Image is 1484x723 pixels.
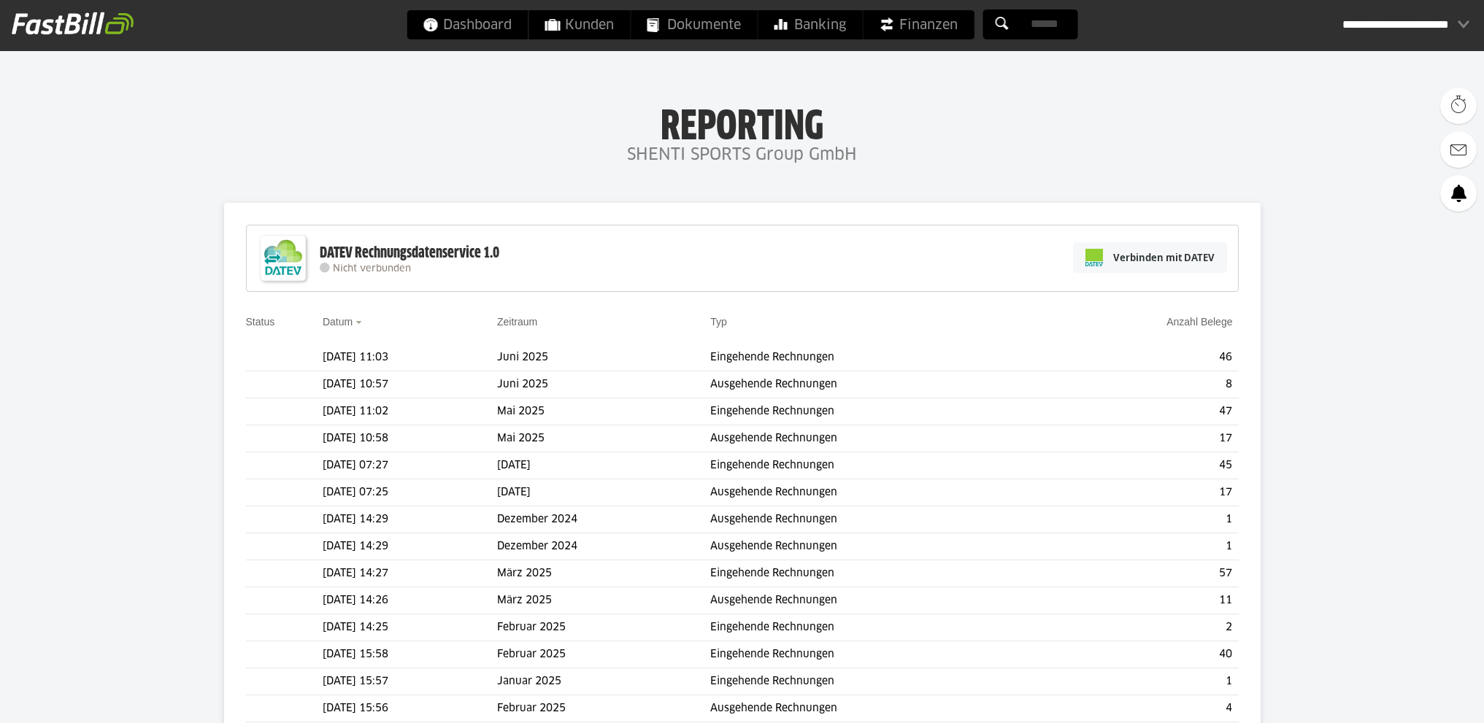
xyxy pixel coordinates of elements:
td: Eingehende Rechnungen [710,560,1047,587]
td: [DATE] 14:25 [323,614,497,641]
td: März 2025 [497,560,710,587]
a: Dashboard [407,10,528,39]
td: [DATE] 10:58 [323,425,497,452]
div: DATEV Rechnungsdatenservice 1.0 [320,244,499,263]
td: 45 [1047,452,1238,479]
td: Ausgehende Rechnungen [710,587,1047,614]
td: 46 [1047,344,1238,371]
img: pi-datev-logo-farbig-24.svg [1085,249,1103,266]
td: Ausgehende Rechnungen [710,506,1047,533]
a: Status [246,316,275,328]
td: Februar 2025 [497,614,710,641]
td: März 2025 [497,587,710,614]
span: Finanzen [879,10,958,39]
h1: Reporting [146,103,1338,141]
td: Eingehende Rechnungen [710,398,1047,425]
td: Mai 2025 [497,398,710,425]
td: Dezember 2024 [497,506,710,533]
td: Januar 2025 [497,668,710,695]
td: Mai 2025 [497,425,710,452]
td: Eingehende Rechnungen [710,668,1047,695]
td: [DATE] 14:29 [323,506,497,533]
span: Nicht verbunden [333,264,411,274]
td: [DATE] 10:57 [323,371,497,398]
td: [DATE] 07:25 [323,479,497,506]
td: 47 [1047,398,1238,425]
td: 1 [1047,533,1238,560]
span: Dokumente [647,10,741,39]
img: fastbill_logo_white.png [12,12,134,35]
td: Eingehende Rechnungen [710,452,1047,479]
a: Banking [758,10,862,39]
td: [DATE] 14:29 [323,533,497,560]
td: 40 [1047,641,1238,668]
td: [DATE] 11:03 [323,344,497,371]
td: Eingehende Rechnungen [710,344,1047,371]
a: Datum [323,316,353,328]
td: Juni 2025 [497,371,710,398]
td: [DATE] [497,452,710,479]
a: Zeitraum [497,316,537,328]
td: 57 [1047,560,1238,587]
td: Ausgehende Rechnungen [710,425,1047,452]
td: Dezember 2024 [497,533,710,560]
td: Ausgehende Rechnungen [710,533,1047,560]
a: Anzahl Belege [1166,316,1232,328]
span: Dashboard [423,10,512,39]
td: [DATE] 14:27 [323,560,497,587]
td: 2 [1047,614,1238,641]
td: [DATE] [497,479,710,506]
td: Eingehende Rechnungen [710,614,1047,641]
td: 17 [1047,425,1238,452]
a: Typ [710,316,727,328]
a: Verbinden mit DATEV [1073,242,1227,273]
td: 17 [1047,479,1238,506]
td: [DATE] 15:56 [323,695,497,722]
td: 11 [1047,587,1238,614]
a: Finanzen [863,10,974,39]
img: DATEV-Datenservice Logo [254,229,312,287]
td: [DATE] 07:27 [323,452,497,479]
td: Februar 2025 [497,641,710,668]
td: Ausgehende Rechnungen [710,695,1047,722]
td: 4 [1047,695,1238,722]
td: [DATE] 15:58 [323,641,497,668]
td: [DATE] 15:57 [323,668,497,695]
td: Juni 2025 [497,344,710,371]
a: Kunden [528,10,630,39]
td: [DATE] 14:26 [323,587,497,614]
span: Banking [774,10,846,39]
td: Ausgehende Rechnungen [710,371,1047,398]
iframe: Öffnet ein Widget, in dem Sie weitere Informationen finden [1372,679,1469,716]
td: Ausgehende Rechnungen [710,479,1047,506]
a: Dokumente [631,10,757,39]
img: sort_desc.gif [355,321,365,324]
td: Februar 2025 [497,695,710,722]
td: 1 [1047,506,1238,533]
span: Verbinden mit DATEV [1113,250,1215,265]
td: 1 [1047,668,1238,695]
td: Eingehende Rechnungen [710,641,1047,668]
td: 8 [1047,371,1238,398]
span: Kunden [545,10,614,39]
td: [DATE] 11:02 [323,398,497,425]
